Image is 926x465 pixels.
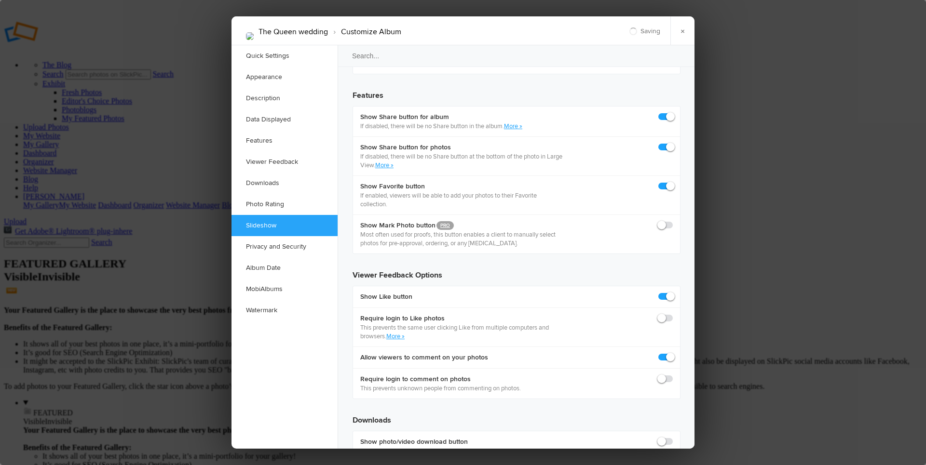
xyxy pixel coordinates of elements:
[353,82,681,101] h3: Features
[231,279,338,300] a: MobiAlbums
[360,221,563,230] b: Show Mark Photo button
[231,151,338,173] a: Viewer Feedback
[231,257,338,279] a: Album Date
[386,332,405,340] a: More »
[360,353,488,362] b: Allow viewers to comment on your photos
[231,66,338,88] a: Appearance
[504,122,522,130] a: More »
[360,292,412,302] b: Show Like button
[231,109,338,130] a: Data Displayed
[436,221,454,230] a: PRO
[360,122,522,131] p: If disabled, there will be no Share button in the album.
[231,173,338,194] a: Downloads
[259,24,328,40] li: The Queen wedding
[353,407,681,426] h3: Downloads
[360,143,563,152] b: Show Share button for photos
[360,437,563,447] b: Show photo/video download button
[360,230,563,248] p: Most often used for proofs, this button enables a client to manually select photos for pre-approv...
[360,191,563,209] p: If enabled, viewers will be able to add your photos to their Favorite collection.
[360,447,563,464] p: Allow viewers to download your photos or videos in the highest stored resolution at the maximum r...
[231,300,338,321] a: Watermark
[231,45,338,66] a: Quick Settings
[360,374,521,384] b: Require login to comment on photos
[360,112,522,122] b: Show Share button for album
[231,88,338,109] a: Description
[360,384,521,393] p: This prevents unknown people from commenting on photos.
[375,161,394,169] a: More »
[360,152,563,170] p: If disabled, there will be no Share button at the bottom of the photo in Large View.
[670,16,694,45] a: ×
[231,130,338,151] a: Features
[231,194,338,215] a: Photo Rating
[360,314,563,323] b: Require login to Like photos
[337,45,696,67] input: Search...
[231,215,338,236] a: Slideshow
[360,182,563,191] b: Show Favorite button
[231,236,338,257] a: Privacy and Security
[360,323,563,341] p: This prevents the same user clicking Like from multiple computers and browsers.
[246,32,254,40] img: BA0D55D5-2005-409B-8678-5FA2F385A0C9.jpg
[353,262,681,281] h3: Viewer Feedback Options
[328,24,401,40] li: Customize Album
